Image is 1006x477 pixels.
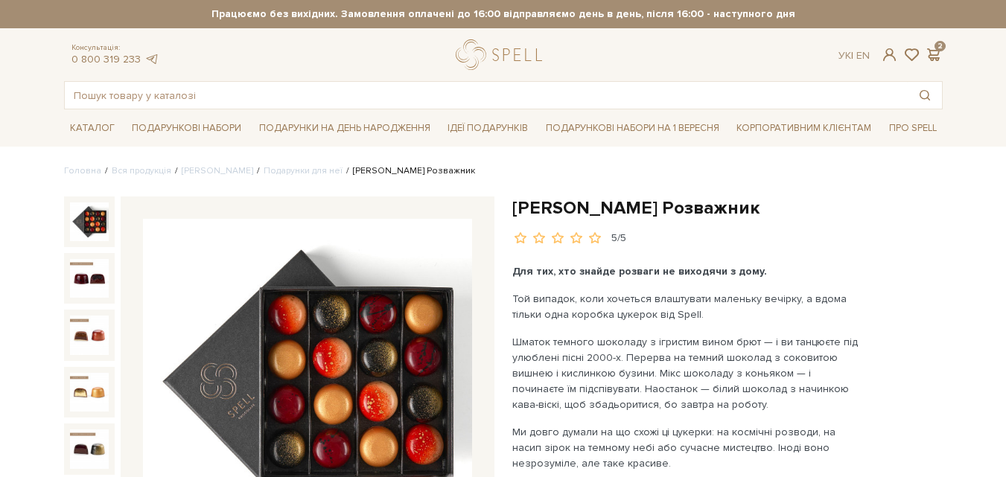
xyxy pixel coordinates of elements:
a: Корпоративним клієнтам [730,115,877,141]
a: Про Spell [883,117,943,140]
p: Ми довго думали на що схожі ці цукерки: на космічні розводи, на насип зірок на темному небі або с... [512,424,862,471]
h1: [PERSON_NAME] Розважник [512,196,943,220]
a: logo [456,39,549,70]
a: Подарункові набори [126,117,247,140]
p: Той випадок, коли хочеться влаштувати маленьку вечірку, а вдома тільки одна коробка цукерок від S... [512,291,862,322]
span: Консультація: [71,43,159,53]
img: Сет цукерок Розважник [70,259,109,298]
img: Сет цукерок Розважник [70,429,109,468]
a: Каталог [64,117,121,140]
input: Пошук товару у каталозі [65,82,908,109]
a: telegram [144,53,159,65]
li: [PERSON_NAME] Розважник [343,164,475,178]
div: Ук [838,49,870,63]
b: Для тих, хто знайде розваги не виходячи з дому. [512,265,767,278]
a: En [856,49,870,62]
a: Головна [64,165,101,176]
a: [PERSON_NAME] [182,165,253,176]
button: Пошук товару у каталозі [908,82,942,109]
img: Сет цукерок Розважник [70,373,109,412]
a: 0 800 319 233 [71,53,141,65]
a: Подарункові набори на 1 Вересня [540,115,725,141]
strong: Працюємо без вихідних. Замовлення оплачені до 16:00 відправляємо день в день, після 16:00 - насту... [64,7,943,21]
a: Вся продукція [112,165,171,176]
a: Подарунки на День народження [253,117,436,140]
a: Ідеї подарунків [442,117,534,140]
div: 5/5 [611,231,626,246]
a: Подарунки для неї [264,165,343,176]
p: Шматок темного шоколаду з ігристим вином брют — і ви танцюєте під улюблені пісні 2000-х. Перерва ... [512,334,862,412]
img: Сет цукерок Розважник [70,316,109,354]
img: Сет цукерок Розважник [70,202,109,241]
span: | [851,49,853,62]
